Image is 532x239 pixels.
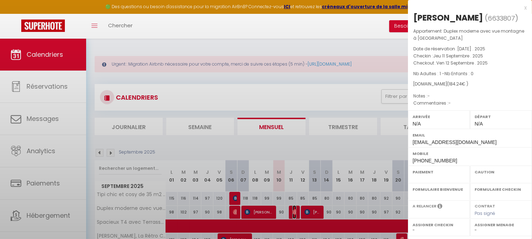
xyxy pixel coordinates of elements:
[413,45,527,52] p: Date de réservation :
[413,150,527,157] label: Mobile
[475,121,483,127] span: N/A
[413,100,527,107] p: Commentaires :
[413,28,524,41] span: Duplex moderne avec vue montagne à [GEOGRAPHIC_DATA]
[437,203,442,211] i: Sélectionner OUI si vous souhaiter envoyer les séquences de messages post-checkout
[475,113,527,120] label: Départ
[413,60,527,67] p: Checkout :
[413,168,465,176] label: Paiement
[413,121,421,127] span: N/A
[413,113,465,120] label: Arrivée
[413,132,527,139] label: Email
[413,81,527,88] div: [DOMAIN_NAME]
[413,71,474,77] span: Nb Adultes : 1 -
[436,60,488,66] span: Ven 12 Septembre . 2025
[488,14,515,23] span: 6633807
[6,3,27,24] button: Ouvrir le widget de chat LiveChat
[433,53,483,59] span: Jeu 11 Septembre . 2025
[413,93,527,100] p: Notes :
[449,81,462,87] span: 184.24
[413,12,483,23] div: [PERSON_NAME]
[427,93,430,99] span: -
[475,203,495,208] label: Contrat
[475,221,527,228] label: Assigner Menage
[475,210,495,216] span: Pas signé
[457,46,485,52] span: [DATE] . 2025
[413,158,457,163] span: [PHONE_NUMBER]
[413,28,527,42] p: Appartement :
[413,203,436,209] label: A relancer
[408,4,527,12] div: x
[413,139,497,145] span: [EMAIL_ADDRESS][DOMAIN_NAME]
[485,13,518,23] span: ( )
[475,168,527,176] label: Caution
[413,186,465,193] label: Formulaire Bienvenue
[444,71,474,77] span: Nb Enfants : 0
[448,100,451,106] span: -
[413,221,465,228] label: Assigner Checkin
[447,81,468,87] span: ( € )
[413,52,527,60] p: Checkin :
[475,186,527,193] label: Formulaire Checkin
[502,207,527,234] iframe: Chat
